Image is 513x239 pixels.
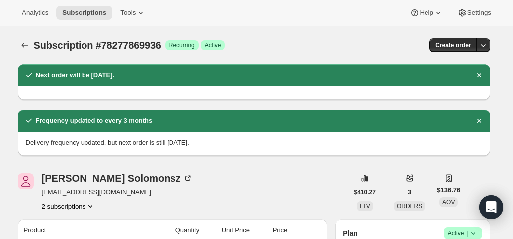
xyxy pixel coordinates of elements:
button: Analytics [16,6,54,20]
span: Create order [435,41,471,49]
span: Active [205,41,221,49]
span: Recurring [169,41,195,49]
span: $136.76 [437,185,460,195]
span: 3 [408,188,411,196]
div: [PERSON_NAME] Solomonsz [42,173,193,183]
h2: Frequency updated to every 3 months [36,116,153,126]
p: Delivery frequency updated, but next order is still [DATE]. [26,138,482,148]
button: Subscriptions [56,6,112,20]
button: Dismiss notification [472,68,486,82]
span: Tools [120,9,136,17]
button: Product actions [42,201,96,211]
span: [EMAIL_ADDRESS][DOMAIN_NAME] [42,187,193,197]
h2: Next order will be [DATE]. [36,70,115,80]
span: Yolanda Solomonsz [18,173,34,189]
span: LTV [360,203,370,210]
span: | [466,229,468,237]
span: ORDERS [397,203,422,210]
span: Settings [467,9,491,17]
h2: Plan [343,228,358,238]
span: AOV [442,199,455,206]
span: Subscriptions [62,9,106,17]
span: $410.27 [354,188,376,196]
button: Settings [451,6,497,20]
span: Subscription #78277869936 [34,40,161,51]
button: Tools [114,6,152,20]
button: Dismiss notification [472,114,486,128]
button: Subscriptions [18,38,32,52]
button: 3 [402,185,417,199]
button: Create order [429,38,477,52]
button: Help [404,6,449,20]
span: Help [420,9,433,17]
button: $410.27 [348,185,382,199]
span: Active [448,228,478,238]
div: Open Intercom Messenger [479,195,503,219]
span: Analytics [22,9,48,17]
